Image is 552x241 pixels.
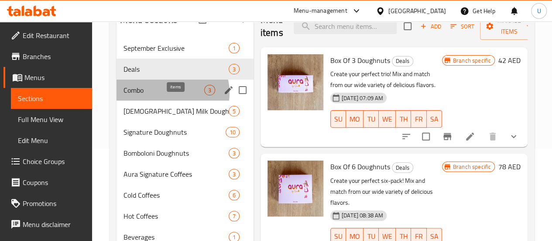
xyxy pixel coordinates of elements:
[449,56,494,65] span: Branch specific
[226,127,240,137] div: items
[498,54,521,66] h6: 42 AED
[226,128,239,136] span: 10
[23,30,85,41] span: Edit Restaurant
[430,113,439,126] span: SA
[445,20,480,33] span: Sort items
[229,106,240,116] div: items
[267,54,323,110] img: Box Of 3 Doughnuts
[229,169,240,179] div: items
[411,110,426,128] button: FR
[482,126,503,147] button: delete
[229,43,240,53] div: items
[334,113,343,126] span: SU
[123,85,204,95] span: Combo
[399,113,408,126] span: TH
[465,131,475,142] a: Edit menu item
[229,170,239,178] span: 3
[205,86,215,94] span: 3
[3,151,92,172] a: Choice Groups
[23,198,85,209] span: Promotions
[123,190,229,200] span: Cold Coffees
[229,64,240,74] div: items
[117,143,254,164] div: Bomboloni Doughnuts3
[487,15,531,37] span: Manage items
[537,6,541,16] span: U
[18,114,85,125] span: Full Menu View
[123,106,229,116] div: Korean Milk Doughnuts
[480,13,538,40] button: Manage items
[117,80,254,101] div: Combo3edit
[338,211,387,220] span: [DATE] 08:38 AM
[427,110,442,128] button: SA
[330,54,390,67] span: Box Of 3 Doughnuts
[498,161,521,173] h6: 78 AED
[379,110,396,128] button: WE
[3,172,92,193] a: Coupons
[330,110,346,128] button: SU
[3,193,92,214] a: Promotions
[417,20,445,33] span: Add item
[123,64,229,74] span: Deals
[229,190,240,200] div: items
[267,161,323,217] img: Box Of 6 Doughnuts
[117,101,254,122] div: [DEMOGRAPHIC_DATA] Milk Doughnuts5
[508,131,519,142] svg: Show Choices
[229,212,239,220] span: 7
[123,106,229,116] span: [DEMOGRAPHIC_DATA] Milk Doughnuts
[417,127,435,146] span: Select to update
[294,6,347,16] div: Menu-management
[3,46,92,67] a: Branches
[294,19,397,34] input: search
[117,206,254,227] div: Hot Coffees7
[24,72,85,83] span: Menus
[229,211,240,221] div: items
[229,65,239,73] span: 3
[392,56,413,66] span: Deals
[448,20,477,33] button: Sort
[123,169,229,179] span: Aura Signature Coffees
[449,163,494,171] span: Branch specific
[437,126,458,147] button: Branch-specific-item
[117,59,254,80] div: Deals3
[346,110,363,128] button: MO
[392,163,413,173] span: Deals
[117,122,254,143] div: Signature Doughnuts10
[117,38,254,59] div: September Exclusive1
[123,127,226,137] div: Signature Doughnuts
[18,135,85,146] span: Edit Menu
[11,88,92,109] a: Sections
[398,17,417,35] span: Select section
[350,113,360,126] span: MO
[11,109,92,130] a: Full Menu View
[123,148,229,158] span: Bomboloni Doughnuts
[117,164,254,185] div: Aura Signature Coffees3
[23,219,85,230] span: Menu disclaimer
[23,156,85,167] span: Choice Groups
[229,149,239,157] span: 3
[330,69,442,91] p: Create your perfect trio! Mix and match from our wide variety of delicious flavors.
[330,160,390,173] span: Box Of 6 Doughnuts
[123,211,229,221] span: Hot Coffees
[363,110,379,128] button: TU
[120,13,178,26] h2: Menu sections
[23,51,85,62] span: Branches
[222,84,235,97] button: edit
[503,126,524,147] button: show more
[392,56,413,66] div: Deals
[123,43,229,53] span: September Exclusive
[3,25,92,46] a: Edit Restaurant
[3,67,92,88] a: Menus
[392,162,413,173] div: Deals
[396,126,417,147] button: sort-choices
[117,185,254,206] div: Cold Coffees6
[229,148,240,158] div: items
[229,44,239,52] span: 1
[338,94,387,102] span: [DATE] 07:09 AM
[229,191,239,199] span: 6
[396,110,411,128] button: TH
